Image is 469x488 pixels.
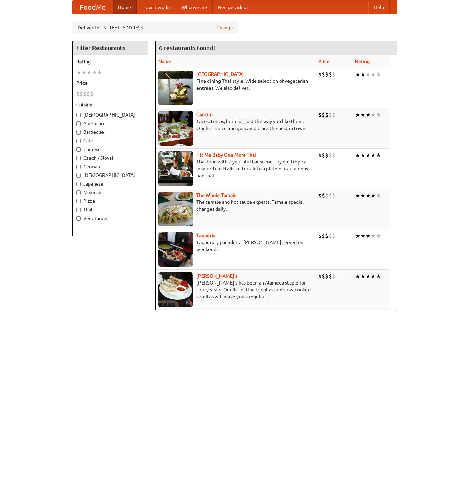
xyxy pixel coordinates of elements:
[196,233,215,238] a: Taqueria
[76,137,145,144] label: Cafe
[213,0,254,14] a: Recipe videos
[322,71,325,78] li: $
[318,272,322,280] li: $
[322,151,325,159] li: $
[368,0,390,14] a: Help
[318,111,322,119] li: $
[322,111,325,119] li: $
[158,232,193,267] img: taqueria.jpg
[158,151,193,186] img: babythai.jpg
[376,272,381,280] li: ★
[137,0,176,14] a: How it works
[76,155,145,161] label: Czech / Slovak
[158,78,313,91] p: Fine dining Thai-style. Wide selection of vegetarian entrées. We also deliver.
[318,71,322,78] li: $
[196,192,237,198] a: The Whole Tamale
[158,111,193,146] img: cancun.jpg
[196,273,237,279] a: [PERSON_NAME]'s
[76,113,81,117] input: [DEMOGRAPHIC_DATA]
[76,180,145,187] label: Japanese
[365,232,371,240] li: ★
[76,80,145,87] h5: Price
[76,208,81,212] input: Thai
[158,199,313,212] p: The tamale and hot sauce experts. Tamale special changes daily.
[76,163,145,170] label: German
[76,111,145,118] label: [DEMOGRAPHIC_DATA]
[196,112,213,117] a: Cancun
[158,118,313,132] p: Tacos, tortas, burritos, just the way you like them. Our hot sauce and guacamole are the best in ...
[360,192,365,199] li: ★
[371,272,376,280] li: ★
[332,111,335,119] li: $
[76,182,81,186] input: Japanese
[318,192,322,199] li: $
[76,198,145,205] label: Pizza
[158,239,313,253] p: Taqueria y panaderia. [PERSON_NAME] served on weekends.
[76,172,145,179] label: [DEMOGRAPHIC_DATA]
[365,71,371,78] li: ★
[371,192,376,199] li: ★
[158,59,171,64] a: Name
[365,272,371,280] li: ★
[322,232,325,240] li: $
[376,232,381,240] li: ★
[325,232,329,240] li: $
[322,192,325,199] li: $
[329,272,332,280] li: $
[329,232,332,240] li: $
[158,158,313,179] p: Thai food with a youthful bar scene. Try our tropical inspired cocktails, or tuck into a plate of...
[76,146,145,153] label: Chinese
[365,192,371,199] li: ★
[76,120,145,127] label: American
[76,199,81,203] input: Pizza
[76,165,81,169] input: German
[76,129,145,136] label: Barbecue
[159,44,215,51] ng-pluralize: 6 restaurants found!
[158,272,193,307] img: pedros.jpg
[76,156,81,160] input: Czech / Slovak
[87,69,92,76] li: ★
[97,69,102,76] li: ★
[318,151,322,159] li: $
[329,111,332,119] li: $
[355,111,360,119] li: ★
[360,71,365,78] li: ★
[90,90,94,98] li: $
[87,90,90,98] li: $
[376,111,381,119] li: ★
[76,101,145,108] h5: Cuisine
[325,272,329,280] li: $
[325,71,329,78] li: $
[360,232,365,240] li: ★
[332,272,335,280] li: $
[318,59,330,64] a: Price
[332,192,335,199] li: $
[318,232,322,240] li: $
[76,90,80,98] li: $
[360,151,365,159] li: ★
[325,192,329,199] li: $
[355,192,360,199] li: ★
[73,41,148,55] h4: Filter Restaurants
[329,151,332,159] li: $
[355,232,360,240] li: ★
[371,151,376,159] li: ★
[76,147,81,152] input: Chinese
[376,71,381,78] li: ★
[81,69,87,76] li: ★
[76,216,81,221] input: Vegetarian
[76,121,81,126] input: American
[76,58,145,65] h5: Rating
[76,130,81,135] input: Barbecue
[355,151,360,159] li: ★
[196,152,256,158] b: Hit Me Baby One More Thai
[76,139,81,143] input: Cafe
[322,272,325,280] li: $
[176,0,213,14] a: Who we are
[332,151,335,159] li: $
[76,189,145,196] label: Mexican
[73,0,113,14] a: FoodMe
